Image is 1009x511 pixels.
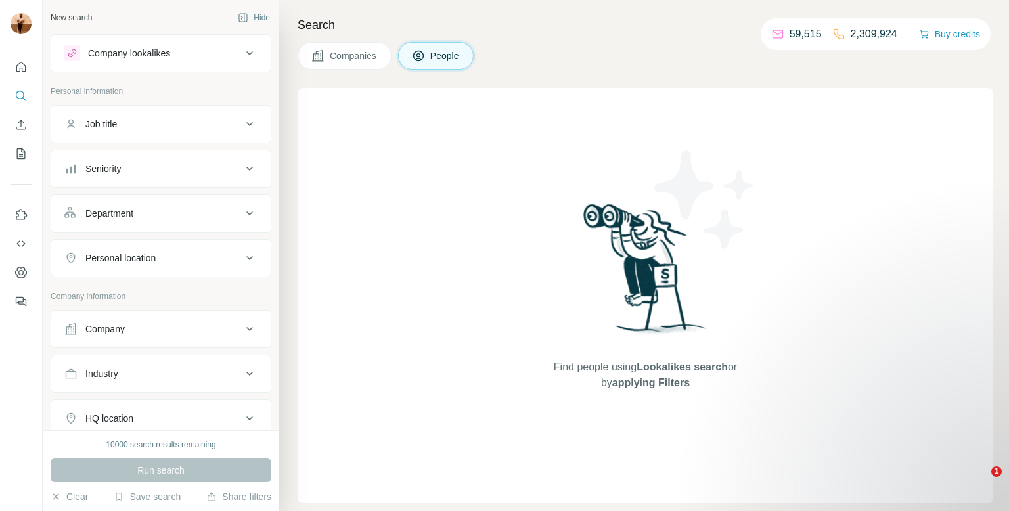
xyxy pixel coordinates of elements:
[51,12,92,24] div: New search
[851,26,897,42] p: 2,309,924
[51,85,271,97] p: Personal information
[612,377,690,388] span: applying Filters
[11,142,32,166] button: My lists
[206,490,271,503] button: Share filters
[11,55,32,79] button: Quick start
[964,466,996,498] iframe: Intercom live chat
[85,367,118,380] div: Industry
[51,490,88,503] button: Clear
[11,203,32,227] button: Use Surfe on LinkedIn
[637,361,728,372] span: Lookalikes search
[51,242,271,274] button: Personal location
[51,108,271,140] button: Job title
[51,313,271,345] button: Company
[919,25,980,43] button: Buy credits
[11,290,32,313] button: Feedback
[577,200,714,347] img: Surfe Illustration - Woman searching with binoculars
[51,290,271,302] p: Company information
[88,47,170,60] div: Company lookalikes
[51,358,271,389] button: Industry
[540,359,750,391] span: Find people using or by
[51,403,271,434] button: HQ location
[85,207,133,220] div: Department
[106,439,215,451] div: 10000 search results remaining
[229,8,279,28] button: Hide
[114,490,181,503] button: Save search
[11,261,32,284] button: Dashboard
[298,16,993,34] h4: Search
[430,49,460,62] span: People
[85,412,133,425] div: HQ location
[11,232,32,255] button: Use Surfe API
[51,153,271,185] button: Seniority
[11,113,32,137] button: Enrich CSV
[85,162,121,175] div: Seniority
[11,84,32,108] button: Search
[646,141,764,259] img: Surfe Illustration - Stars
[51,198,271,229] button: Department
[85,118,117,131] div: Job title
[330,49,378,62] span: Companies
[51,37,271,69] button: Company lookalikes
[85,252,156,265] div: Personal location
[790,26,822,42] p: 59,515
[85,322,125,336] div: Company
[11,13,32,34] img: Avatar
[991,466,1002,477] span: 1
